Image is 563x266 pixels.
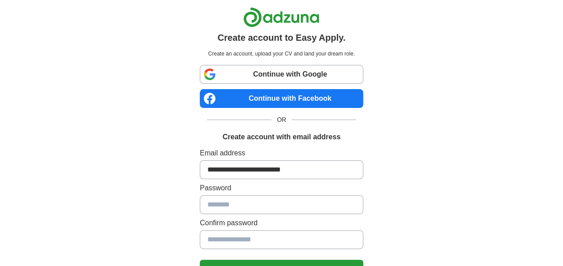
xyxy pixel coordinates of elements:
label: Confirm password [200,218,363,228]
label: Email address [200,148,363,159]
a: Continue with Google [200,65,363,84]
img: Adzuna logo [243,7,319,27]
a: Continue with Facebook [200,89,363,108]
label: Password [200,183,363,193]
h1: Create account with email address [223,132,340,142]
h1: Create account to Easy Apply. [218,31,346,44]
span: OR [271,115,292,124]
p: Create an account, upload your CV and land your dream role. [202,50,361,58]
